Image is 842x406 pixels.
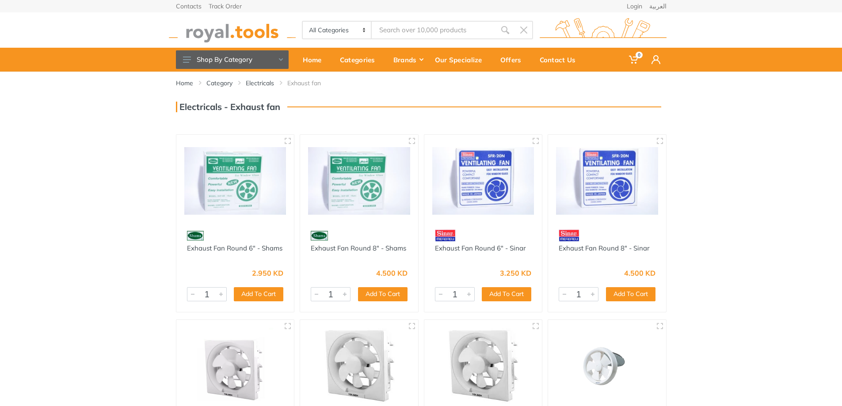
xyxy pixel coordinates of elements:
div: 4.500 KD [376,269,408,277]
img: 10.webp [559,228,579,243]
img: Royal Tools - Exhaust Fan Round 6 [432,143,534,219]
button: Add To Cart [358,287,408,301]
img: 10.webp [435,228,456,243]
a: Electricals [246,79,274,87]
div: 3.250 KD [500,269,531,277]
img: royal.tools Logo [169,18,296,42]
a: Home [297,48,334,72]
a: Track Order [209,3,242,9]
a: Exhaust Fan Round 8" - Sinar [559,244,649,252]
button: Add To Cart [482,287,531,301]
a: العربية [649,3,667,9]
a: Exhaust Fan Round 6" - Shams [187,244,282,252]
img: Royal Tools - EXHAUST FAN 8 [184,328,286,404]
a: Home [176,79,193,87]
a: Our Specialize [429,48,494,72]
img: Royal Tools - EXHAUST FAN 12 [432,328,534,404]
a: 0 [623,48,645,72]
a: Categories [334,48,387,72]
a: Exhaust Fan Round 6" - Sinar [435,244,526,252]
nav: breadcrumb [176,79,667,87]
li: Exhaust fan [287,79,334,87]
div: 4.500 KD [624,269,655,277]
a: Contacts [176,3,202,9]
a: Exhaust Fan Round 8" - Shams [311,244,406,252]
div: Contact Us [533,50,588,69]
img: Royal Tools - Exhaust Fan Round 8 [308,143,410,219]
button: Add To Cart [606,287,655,301]
button: Shop By Category [176,50,289,69]
div: Offers [494,50,533,69]
span: 0 [636,52,643,58]
img: Royal Tools - Exhaust Fan Round 6 [184,143,286,219]
h3: Electricals - Exhaust fan [176,102,280,112]
div: Our Specialize [429,50,494,69]
img: 9.webp [311,228,328,243]
a: Contact Us [533,48,588,72]
a: Login [627,3,642,9]
img: Royal Tools - EXHAUST FAN 10 [308,328,410,404]
div: 2.950 KD [252,269,283,277]
a: Category [206,79,232,87]
img: Royal Tools - Exhaust Fan 6 Inch [556,328,658,404]
select: Category [303,22,372,38]
div: Categories [334,50,387,69]
input: Site search [372,21,495,39]
div: Home [297,50,334,69]
img: 9.webp [187,228,204,243]
a: Offers [494,48,533,72]
div: Brands [387,50,429,69]
button: Add To Cart [234,287,283,301]
img: Royal Tools - Exhaust Fan Round 8 [556,143,658,219]
img: royal.tools Logo [540,18,667,42]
